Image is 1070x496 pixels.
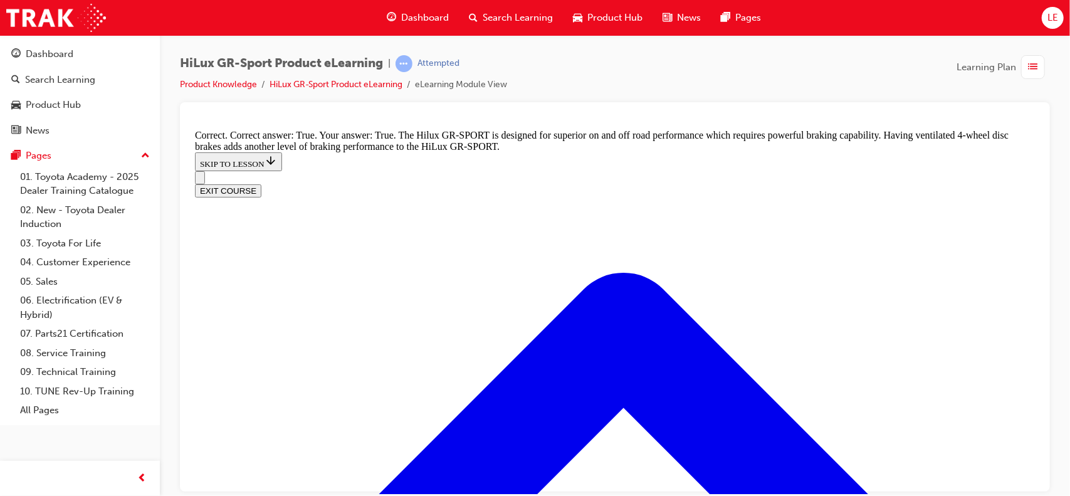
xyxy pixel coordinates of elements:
[5,60,71,73] button: EXIT COURSE
[1029,60,1038,75] span: list-icon
[15,253,155,272] a: 04. Customer Experience
[15,362,155,382] a: 09. Technical Training
[5,46,15,60] button: Open navigation menu
[401,11,449,25] span: Dashboard
[15,291,155,324] a: 06. Electrification (EV & Hybrid)
[5,93,155,117] a: Product Hub
[15,401,155,420] a: All Pages
[26,47,73,61] div: Dashboard
[459,5,563,31] a: search-iconSearch Learning
[573,10,582,26] span: car-icon
[15,167,155,201] a: 01. Toyota Academy - 2025 Dealer Training Catalogue
[396,55,412,72] span: learningRecordVerb_ATTEMPT-icon
[25,73,95,87] div: Search Learning
[415,78,507,92] li: eLearning Module View
[5,119,155,142] a: News
[587,11,643,25] span: Product Hub
[735,11,761,25] span: Pages
[15,234,155,253] a: 03. Toyota For Life
[711,5,771,31] a: pages-iconPages
[1042,7,1064,29] button: LE
[270,79,402,90] a: HiLux GR-Sport Product eLearning
[388,56,391,71] span: |
[5,144,155,167] button: Pages
[6,4,106,32] img: Trak
[15,382,155,401] a: 10. TUNE Rev-Up Training
[5,5,845,28] div: Correct. Correct answer: True. Your answer: True. The Hilux GR-SPORT is designed for superior on ...
[5,28,92,46] button: SKIP TO LESSON
[563,5,653,31] a: car-iconProduct Hub
[26,98,81,112] div: Product Hub
[417,58,459,70] div: Attempted
[141,148,150,164] span: up-icon
[957,55,1050,79] button: Learning Plan
[663,10,672,26] span: news-icon
[15,344,155,363] a: 08. Service Training
[11,125,21,137] span: news-icon
[377,5,459,31] a: guage-iconDashboard
[15,324,155,344] a: 07. Parts21 Certification
[180,56,383,71] span: HiLux GR-Sport Product eLearning
[677,11,701,25] span: News
[5,43,155,66] a: Dashboard
[15,272,155,292] a: 05. Sales
[26,149,51,163] div: Pages
[11,75,20,86] span: search-icon
[957,60,1016,75] span: Learning Plan
[11,150,21,162] span: pages-icon
[387,10,396,26] span: guage-icon
[469,10,478,26] span: search-icon
[5,68,155,92] a: Search Learning
[26,124,50,138] div: News
[11,49,21,60] span: guage-icon
[15,201,155,234] a: 02. New - Toyota Dealer Induction
[180,79,257,90] a: Product Knowledge
[5,40,155,144] button: DashboardSearch LearningProduct HubNews
[5,46,845,73] nav: Navigation menu
[721,10,730,26] span: pages-icon
[483,11,553,25] span: Search Learning
[1047,11,1058,25] span: LE
[138,471,147,487] span: prev-icon
[11,100,21,111] span: car-icon
[10,34,87,44] span: SKIP TO LESSON
[653,5,711,31] a: news-iconNews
